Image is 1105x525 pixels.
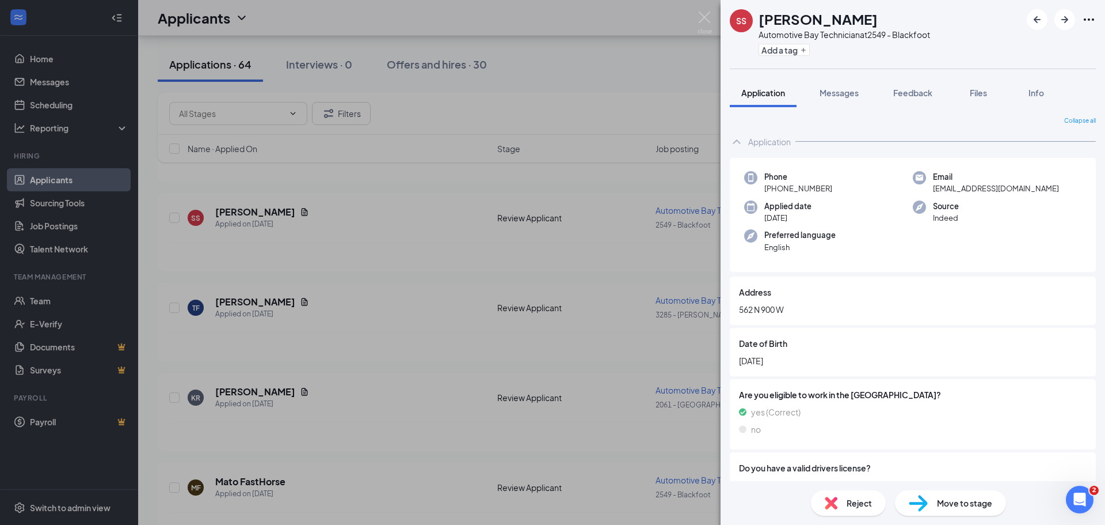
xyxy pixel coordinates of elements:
span: 562 N 900 W [739,303,1087,316]
span: no [751,423,761,436]
iframe: Intercom live chat [1066,486,1093,513]
span: Email [933,171,1059,183]
span: Address [739,286,771,299]
button: ArrowRight [1054,9,1075,30]
span: Move to stage [937,497,992,509]
span: Are you eligible to work in the [GEOGRAPHIC_DATA]? [739,388,1087,401]
h1: [PERSON_NAME] [759,9,878,29]
span: Reject [847,497,872,509]
span: 2 [1089,486,1099,495]
span: Indeed [933,212,959,224]
span: Messages [820,88,859,98]
span: Yes [739,479,1087,492]
button: PlusAdd a tag [759,44,810,56]
span: Source [933,201,959,212]
span: Applied date [764,201,811,212]
svg: Ellipses [1082,13,1096,27]
span: Do you have a valid drivers license? [739,462,871,474]
span: Date of Birth [739,337,787,350]
div: SS [736,15,746,27]
span: Info [1028,88,1044,98]
span: Collapse all [1064,116,1096,126]
span: Files [970,88,987,98]
span: [DATE] [739,354,1087,367]
button: ArrowLeftNew [1027,9,1047,30]
span: [EMAIL_ADDRESS][DOMAIN_NAME] [933,183,1059,194]
span: Preferred language [764,229,836,241]
svg: ArrowLeftNew [1030,13,1044,27]
span: Feedback [893,88,932,98]
span: yes (Correct) [751,406,801,418]
svg: Plus [800,47,807,54]
div: Automotive Bay Technician at 2549 - Blackfoot [759,29,930,40]
span: [DATE] [764,212,811,224]
span: Application [741,88,785,98]
span: Phone [764,171,832,183]
svg: ArrowRight [1058,13,1072,27]
svg: ChevronUp [730,135,744,149]
div: Application [748,136,791,148]
span: [PHONE_NUMBER] [764,183,832,194]
span: English [764,241,836,253]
